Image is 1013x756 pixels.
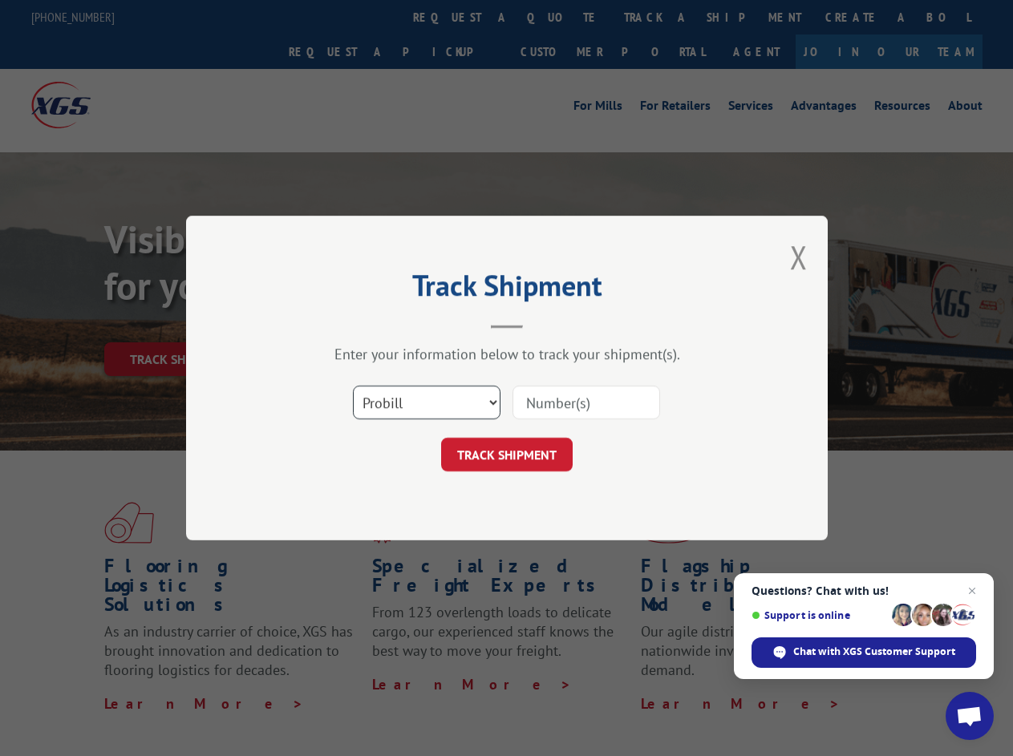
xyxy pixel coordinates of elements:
[946,692,994,740] div: Open chat
[752,584,976,597] span: Questions? Chat with us!
[752,637,976,668] div: Chat with XGS Customer Support
[441,438,573,471] button: TRACK SHIPMENT
[793,645,955,659] span: Chat with XGS Customer Support
[513,386,660,419] input: Number(s)
[752,609,886,621] span: Support is online
[962,581,982,600] span: Close chat
[266,345,748,363] div: Enter your information below to track your shipment(s).
[790,236,808,278] button: Close modal
[266,274,748,305] h2: Track Shipment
